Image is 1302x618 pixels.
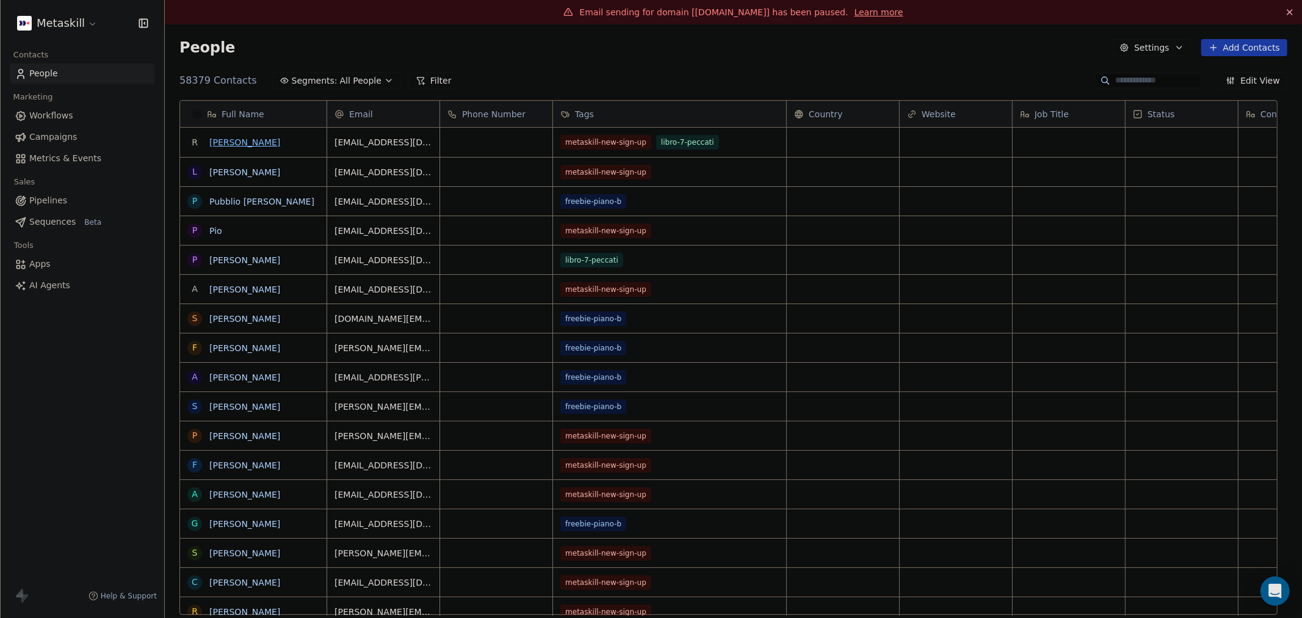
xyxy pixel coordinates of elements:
[855,6,903,18] a: Learn more
[10,275,154,296] a: AI Agents
[8,46,54,64] span: Contacts
[560,370,626,385] span: freebie-piano-b
[560,165,651,180] span: metaskill-new-sign-up
[10,254,154,274] a: Apps
[335,430,432,442] span: [PERSON_NAME][EMAIL_ADDRESS][DOMAIN_NAME]
[462,108,526,120] span: Phone Number
[1035,108,1069,120] span: Job Title
[335,283,432,296] span: [EMAIL_ADDRESS][DOMAIN_NAME]
[8,88,58,106] span: Marketing
[209,197,314,206] a: Pubblio [PERSON_NAME]
[335,371,432,384] span: [EMAIL_ADDRESS][PERSON_NAME][DOMAIN_NAME]
[17,16,32,31] img: AVATAR%20METASKILL%20-%20Colori%20Positivo.png
[553,101,786,127] div: Tags
[335,606,432,618] span: [PERSON_NAME][EMAIL_ADDRESS][PERSON_NAME][DOMAIN_NAME]
[180,128,327,616] div: grid
[292,75,338,87] span: Segments:
[29,67,58,80] span: People
[560,311,626,326] span: freebie-piano-b
[29,258,51,271] span: Apps
[192,283,198,296] div: A
[29,131,77,144] span: Campaigns
[29,194,67,207] span: Pipelines
[209,255,280,265] a: [PERSON_NAME]
[335,313,432,325] span: [DOMAIN_NAME][EMAIL_ADDRESS][DOMAIN_NAME]
[335,518,432,530] span: [EMAIL_ADDRESS][DOMAIN_NAME]
[922,108,956,120] span: Website
[408,72,459,89] button: Filter
[335,195,432,208] span: [EMAIL_ADDRESS][DOMAIN_NAME]
[10,148,154,169] a: Metrics & Events
[209,343,280,353] a: [PERSON_NAME]
[1126,101,1238,127] div: Status
[192,195,197,208] div: P
[9,173,40,191] span: Sales
[101,591,157,601] span: Help & Support
[192,136,198,149] div: R
[29,152,101,165] span: Metrics & Events
[900,101,1012,127] div: Website
[560,341,626,355] span: freebie-piano-b
[192,488,198,501] div: A
[192,517,198,530] div: G
[440,101,552,127] div: Phone Number
[192,341,197,354] div: F
[179,38,235,57] span: People
[192,576,198,589] div: C
[349,108,373,120] span: Email
[560,429,651,443] span: metaskill-new-sign-up
[179,73,257,88] span: 58379 Contacts
[192,605,198,618] div: R
[560,546,651,561] span: metaskill-new-sign-up
[335,401,432,413] span: [PERSON_NAME][EMAIL_ADDRESS][DOMAIN_NAME]
[209,578,280,587] a: [PERSON_NAME]
[335,576,432,589] span: [EMAIL_ADDRESS][DOMAIN_NAME]
[560,458,651,473] span: metaskill-new-sign-up
[209,314,280,324] a: [PERSON_NAME]
[192,165,197,178] div: L
[209,607,280,617] a: [PERSON_NAME]
[1260,576,1290,606] div: Open Intercom Messenger
[209,460,280,470] a: [PERSON_NAME]
[192,224,197,237] div: P
[180,101,327,127] div: Full Name
[209,431,280,441] a: [PERSON_NAME]
[10,191,154,211] a: Pipelines
[29,109,73,122] span: Workflows
[209,285,280,294] a: [PERSON_NAME]
[560,517,626,531] span: freebie-piano-b
[209,373,280,382] a: [PERSON_NAME]
[9,236,38,255] span: Tools
[209,226,222,236] a: Pio
[192,459,197,471] div: F
[335,225,432,237] span: [EMAIL_ADDRESS][DOMAIN_NAME]
[192,400,198,413] div: S
[335,489,432,501] span: [EMAIL_ADDRESS][DOMAIN_NAME]
[192,312,198,325] div: S
[560,253,623,267] span: libro-7-peccati
[560,575,651,590] span: metaskill-new-sign-up
[10,127,154,147] a: Campaigns
[81,216,105,228] span: Beta
[335,136,432,148] span: [EMAIL_ADDRESS][DOMAIN_NAME]
[340,75,382,87] span: All People
[560,282,651,297] span: metaskill-new-sign-up
[1112,39,1191,56] button: Settings
[327,101,439,127] div: Email
[560,224,651,238] span: metaskill-new-sign-up
[10,212,154,232] a: SequencesBeta
[209,167,280,177] a: [PERSON_NAME]
[192,429,197,442] div: P
[560,135,651,150] span: metaskill-new-sign-up
[335,342,432,354] span: [PERSON_NAME][EMAIL_ADDRESS][DOMAIN_NAME]
[10,64,154,84] a: People
[209,519,280,529] a: [PERSON_NAME]
[192,253,197,266] div: P
[192,371,198,384] div: A
[335,459,432,471] span: [EMAIL_ADDRESS][DOMAIN_NAME]
[29,279,70,292] span: AI Agents
[560,399,626,414] span: freebie-piano-b
[335,166,432,178] span: [EMAIL_ADDRESS][DOMAIN_NAME]
[579,7,848,17] span: Email sending for domain [[DOMAIN_NAME]] has been paused.
[29,216,76,228] span: Sequences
